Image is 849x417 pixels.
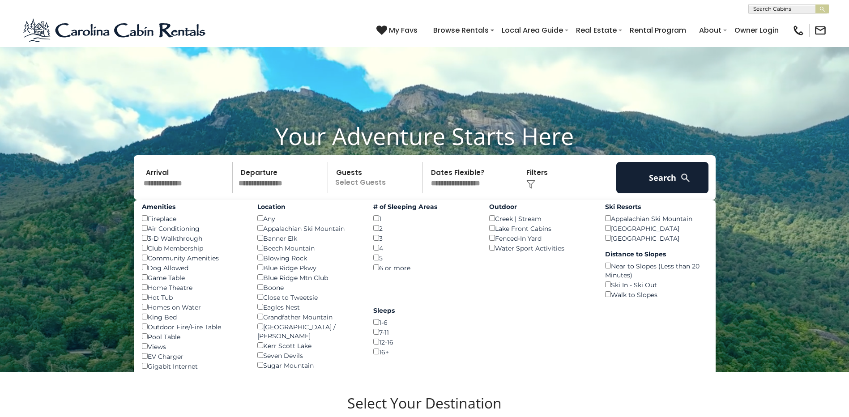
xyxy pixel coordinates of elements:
label: # of Sleeping Areas [373,202,476,211]
div: Sugar Mountain [257,360,360,370]
div: Blue Ridge Mtn Club [257,272,360,282]
a: Rental Program [625,22,691,38]
label: Sleeps [373,306,476,315]
div: Close to Tweetsie [257,292,360,302]
img: search-regular-white.png [680,172,691,183]
div: King Bed [142,312,244,322]
label: Distance to Slopes [605,250,708,259]
div: Blowing Rock [257,253,360,263]
span: My Favs [389,25,418,36]
div: Appalachian Ski Mountain [257,223,360,233]
div: Air Conditioning [142,223,244,233]
a: Real Estate [572,22,621,38]
div: Creek | Stream [489,213,592,223]
label: Ski Resorts [605,202,708,211]
div: Ski In - Ski Out [605,280,708,289]
div: 1-6 [373,317,476,327]
div: 3 [373,233,476,243]
div: Outdoor Fire/Fire Table [142,322,244,332]
div: Blue Ridge Pkwy [257,263,360,272]
div: 1 [373,213,476,223]
label: Location [257,202,360,211]
div: Club Membership [142,243,244,253]
div: Game Table [142,272,244,282]
div: Home Theatre [142,282,244,292]
p: Select Guests [331,162,423,193]
div: 16+ [373,347,476,357]
div: Fenced-In Yard [489,233,592,243]
img: mail-regular-black.png [814,24,827,37]
img: phone-regular-black.png [792,24,805,37]
div: Hot Tub [142,292,244,302]
img: Blue-2.png [22,17,208,44]
div: Dog Allowed [142,263,244,272]
div: 3-D Walkthrough [142,233,244,243]
div: Valle Crucis [257,370,360,380]
div: EV Charger [142,351,244,361]
div: 2 [373,223,476,233]
div: Boone [257,282,360,292]
div: 4 [373,243,476,253]
div: [GEOGRAPHIC_DATA] [605,233,708,243]
div: Broadband Internet [142,371,244,381]
div: Seven Devils [257,350,360,360]
div: Gigabit Internet [142,361,244,371]
a: About [695,22,726,38]
a: Local Area Guide [497,22,567,38]
div: 12-16 [373,337,476,347]
div: Walk to Slopes [605,289,708,299]
div: Fireplace [142,213,244,223]
div: 7-11 [373,327,476,337]
div: Appalachian Ski Mountain [605,213,708,223]
button: Search [616,162,709,193]
div: Any [257,213,360,223]
a: Browse Rentals [429,22,493,38]
div: Lake Front Cabins [489,223,592,233]
label: Amenities [142,202,244,211]
div: Banner Elk [257,233,360,243]
a: My Favs [376,25,420,36]
a: Owner Login [730,22,783,38]
div: 5 [373,253,476,263]
div: [GEOGRAPHIC_DATA] [605,223,708,233]
div: Views [142,341,244,351]
div: Homes on Water [142,302,244,312]
div: Water Sport Activities [489,243,592,253]
label: Outdoor [489,202,592,211]
div: Pool Table [142,332,244,341]
div: Beech Mountain [257,243,360,253]
img: filter--v1.png [526,180,535,189]
div: [GEOGRAPHIC_DATA] / [PERSON_NAME] [257,322,360,340]
div: Eagles Nest [257,302,360,312]
div: Kerr Scott Lake [257,340,360,350]
h1: Your Adventure Starts Here [7,122,842,150]
div: Community Amenities [142,253,244,263]
div: Near to Slopes (Less than 20 Minutes) [605,261,708,280]
div: 6 or more [373,263,476,272]
div: Grandfather Mountain [257,312,360,322]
